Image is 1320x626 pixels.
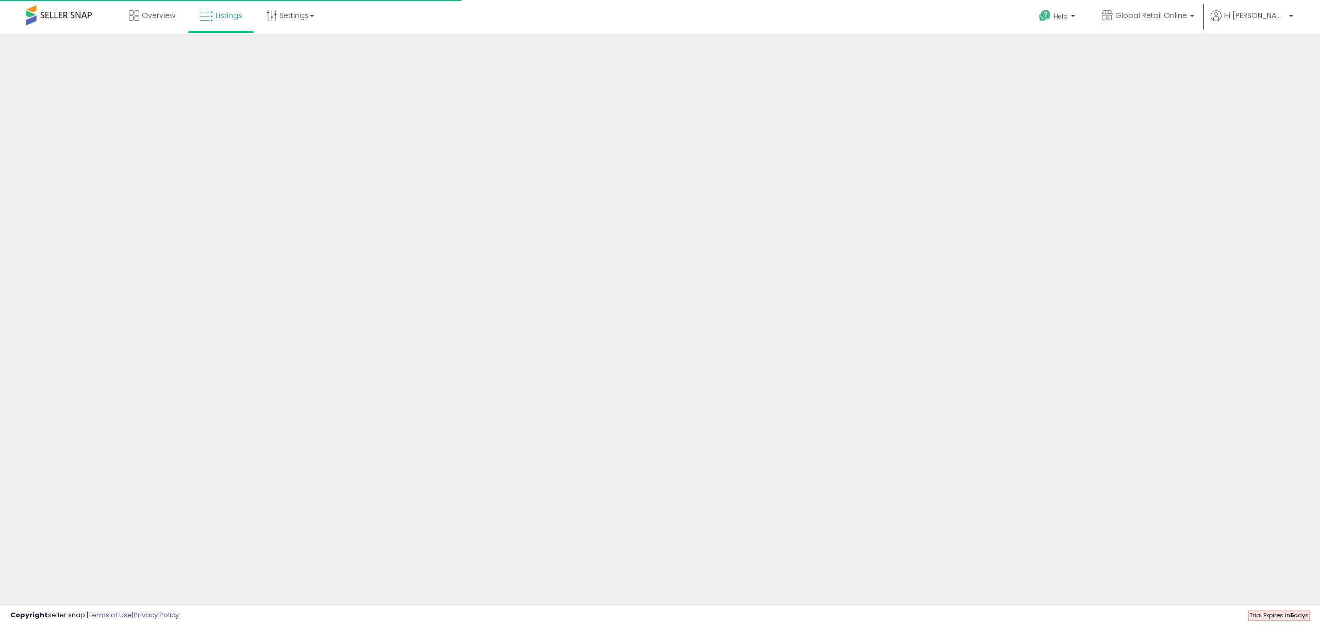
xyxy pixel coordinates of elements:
span: Hi [PERSON_NAME] [1224,10,1286,21]
a: Help [1031,2,1085,34]
span: Help [1054,12,1068,21]
i: Get Help [1038,9,1051,22]
span: Listings [216,10,242,21]
a: Hi [PERSON_NAME] [1211,10,1293,34]
span: Global Retail Online [1115,10,1187,21]
span: Overview [142,10,175,21]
